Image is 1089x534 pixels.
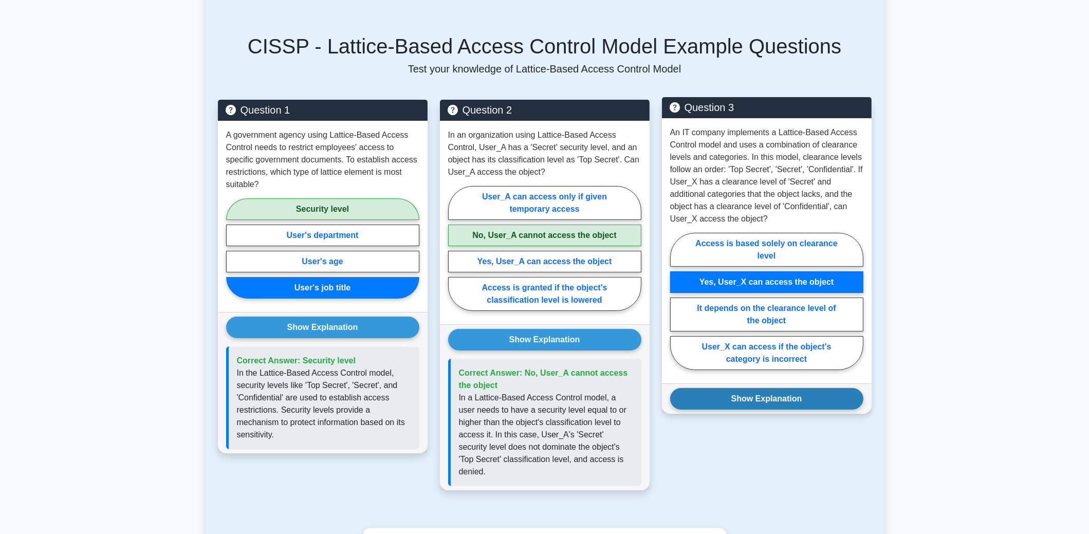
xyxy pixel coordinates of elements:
p: A government agency using Lattice-Based Access Control needs to restrict employees' access to spe... [226,129,419,191]
h5: Question 1 [226,104,419,116]
label: User_X can access if the object's category is incorrect [670,336,863,370]
label: User_A can access only if given temporary access [448,186,641,220]
p: Test your knowledge of Lattice-Based Access Control Model [218,63,872,75]
label: User's job title [226,277,419,299]
h5: Question 2 [448,104,641,116]
label: Yes, User_X can access the object [670,271,863,293]
label: Access is based solely on clearance level [670,233,863,267]
button: Show Explanation [226,317,419,338]
h5: Question 3 [670,101,863,114]
p: In a Lattice-Based Access Control model, a user needs to have a security level equal to or higher... [459,392,633,478]
label: Security level [226,198,419,220]
p: In the Lattice-Based Access Control model, security levels like 'Top Secret', 'Secret', and 'Conf... [237,367,411,441]
button: Show Explanation [670,388,863,410]
button: Show Explanation [448,329,641,351]
label: Yes, User_A can access the object [448,251,641,272]
p: An IT company implements a Lattice-Based Access Control model and uses a combination of clearance... [670,126,863,225]
label: Access is granted if the object's classification level is lowered [448,277,641,311]
label: User's department [226,225,419,246]
label: User's age [226,251,419,272]
h5: CISSP - Lattice-Based Access Control Model Example Questions [218,34,872,59]
label: No, User_A cannot access the object [448,225,641,246]
p: In an organization using Lattice-Based Access Control, User_A has a 'Secret' security level, and ... [448,129,641,178]
label: It depends on the clearance level of the object [670,298,863,332]
span: Correct Answer: Security level [237,356,356,365]
span: Correct Answer: No, User_A cannot access the object [459,369,628,390]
